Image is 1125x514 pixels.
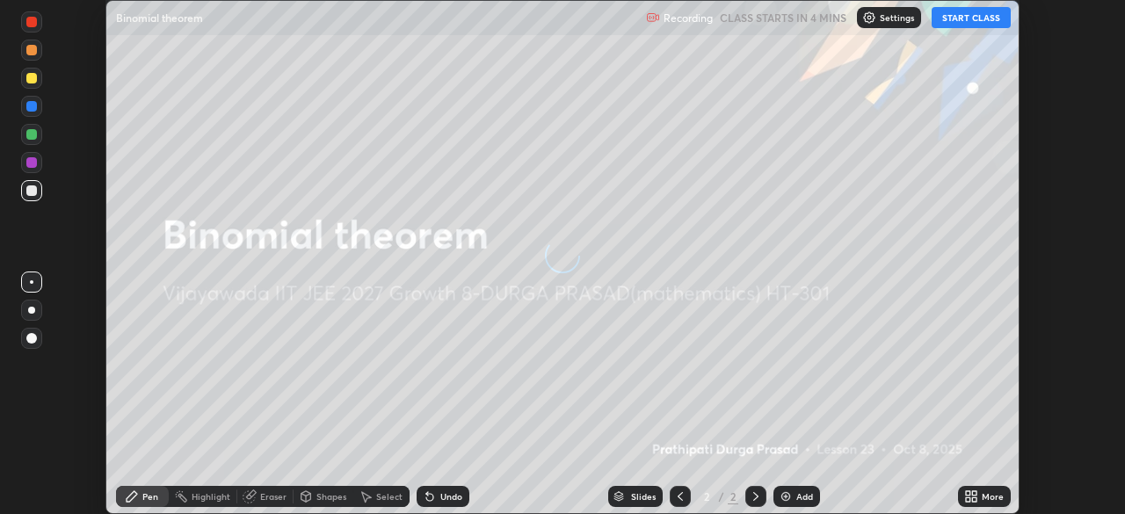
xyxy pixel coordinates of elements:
button: START CLASS [932,7,1011,28]
div: 2 [698,491,715,502]
img: recording.375f2c34.svg [646,11,660,25]
div: Shapes [316,492,346,501]
p: Recording [664,11,713,25]
div: Pen [142,492,158,501]
div: Slides [631,492,656,501]
div: More [982,492,1004,501]
p: Binomial theorem [116,11,203,25]
div: / [719,491,724,502]
div: Highlight [192,492,230,501]
div: Add [796,492,813,501]
img: class-settings-icons [862,11,876,25]
div: Undo [440,492,462,501]
div: Select [376,492,403,501]
div: 2 [728,489,738,504]
div: Eraser [260,492,287,501]
img: add-slide-button [779,489,793,503]
h5: CLASS STARTS IN 4 MINS [720,10,846,25]
p: Settings [880,13,914,22]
